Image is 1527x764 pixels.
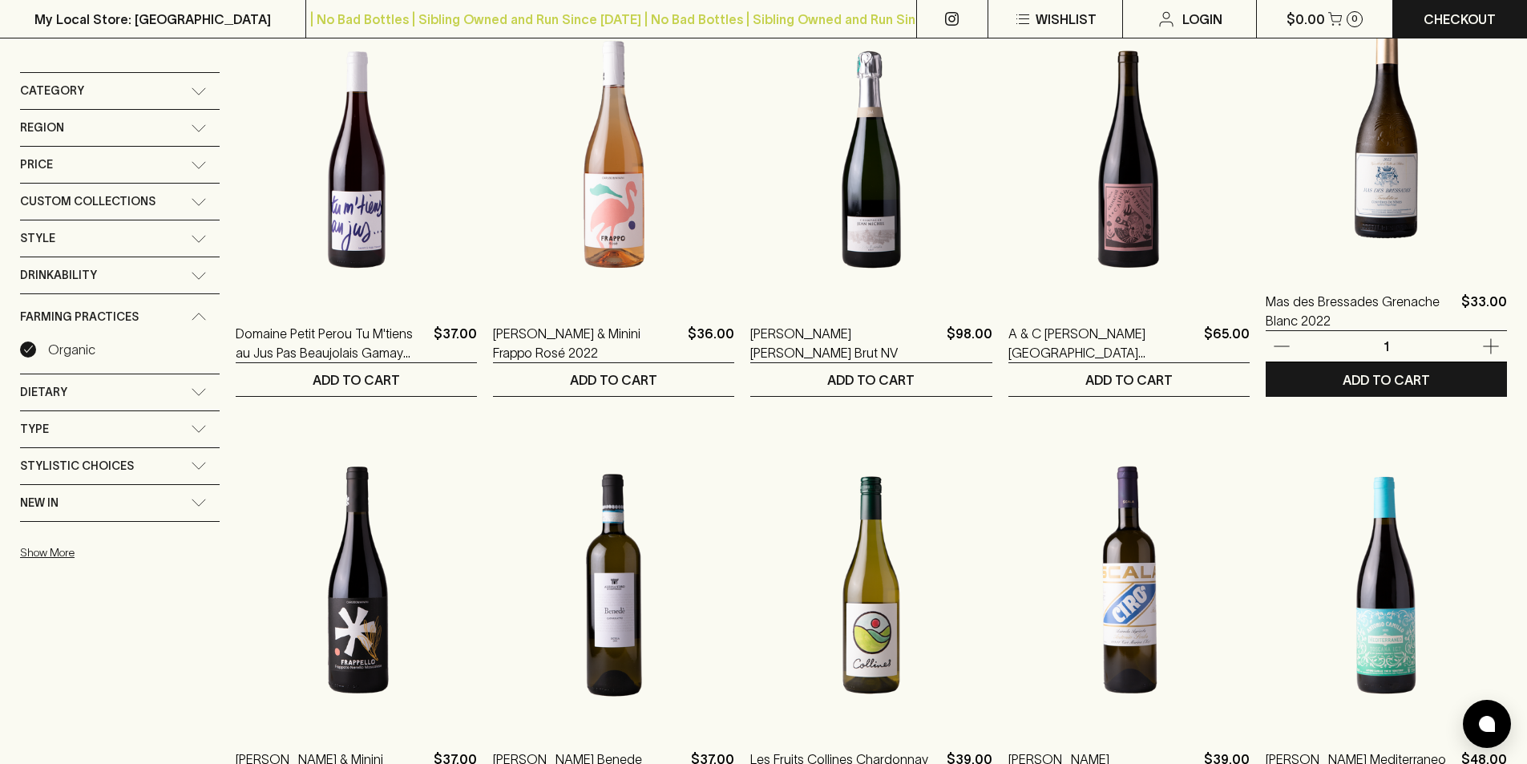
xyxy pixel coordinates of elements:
div: Farming Practices [20,294,220,340]
img: A & C Ainsworth Landsborough Grenache 2024 [1008,19,1250,300]
p: $37.00 [434,324,477,362]
p: ADD TO CART [1343,370,1430,390]
span: Category [20,81,84,101]
a: [PERSON_NAME] [PERSON_NAME] Brut NV [750,324,939,362]
span: Farming Practices [20,307,139,327]
a: Domaine Petit Perou Tu M'tiens au Jus Pas Beaujolais Gamay 2023 [236,324,427,362]
img: Antonio Scala Ciro Bianco 2023 [1008,445,1250,726]
a: A & C [PERSON_NAME] [GEOGRAPHIC_DATA] [GEOGRAPHIC_DATA] 2024 [1008,324,1198,362]
p: ADD TO CART [827,370,915,390]
img: Caruso & Minini Frappello Frappato Blend 2022 [236,445,477,726]
button: ADD TO CART [1008,363,1250,396]
p: $0.00 [1287,10,1325,29]
span: Type [20,419,49,439]
img: Alessandro di Camporeale Benede Cataratto 2023 [493,445,734,726]
span: Price [20,155,53,175]
p: ADD TO CART [1085,370,1173,390]
p: 0 [1351,14,1358,23]
button: ADD TO CART [750,363,992,396]
span: Region [20,118,64,138]
p: Login [1182,10,1222,29]
p: 1 [1367,338,1405,355]
button: ADD TO CART [1266,363,1507,396]
p: $33.00 [1461,292,1507,330]
div: Category [20,73,220,109]
span: New In [20,493,59,513]
div: Stylistic Choices [20,448,220,484]
img: Antonio Camillo Mediterraneo Rosso 2023 [1266,445,1507,726]
p: Checkout [1424,10,1496,29]
img: Domaine Petit Perou Tu M'tiens au Jus Pas Beaujolais Gamay 2023 [236,19,477,300]
button: ADD TO CART [236,363,477,396]
span: Custom Collections [20,192,156,212]
button: ADD TO CART [493,363,734,396]
span: Stylistic Choices [20,456,134,476]
div: Type [20,411,220,447]
div: Price [20,147,220,183]
div: Custom Collections [20,184,220,220]
p: ADD TO CART [313,370,400,390]
div: Dietary [20,374,220,410]
img: Jean Michel Carte Blanche Brut NV [750,19,992,300]
img: Caruso & Minini Frappo Rosé 2022 [493,19,734,300]
div: Region [20,110,220,146]
a: Mas des Bressades Grenache Blanc 2022 [1266,292,1455,330]
div: Drinkability [20,257,220,293]
p: $65.00 [1204,324,1250,362]
img: bubble-icon [1479,716,1495,732]
p: $36.00 [688,324,734,362]
span: Dietary [20,382,67,402]
div: New In [20,485,220,521]
img: Les Fruits Collines Chardonnay 2022 [750,445,992,726]
p: ADD TO CART [570,370,657,390]
a: [PERSON_NAME] & Minini Frappo Rosé 2022 [493,324,681,362]
div: Style [20,220,220,257]
p: Wishlist [1036,10,1097,29]
button: Show More [20,536,230,569]
span: Drinkability [20,265,97,285]
p: My Local Store: [GEOGRAPHIC_DATA] [34,10,271,29]
span: Style [20,228,55,249]
p: Organic [48,340,95,359]
p: $98.00 [947,324,992,362]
